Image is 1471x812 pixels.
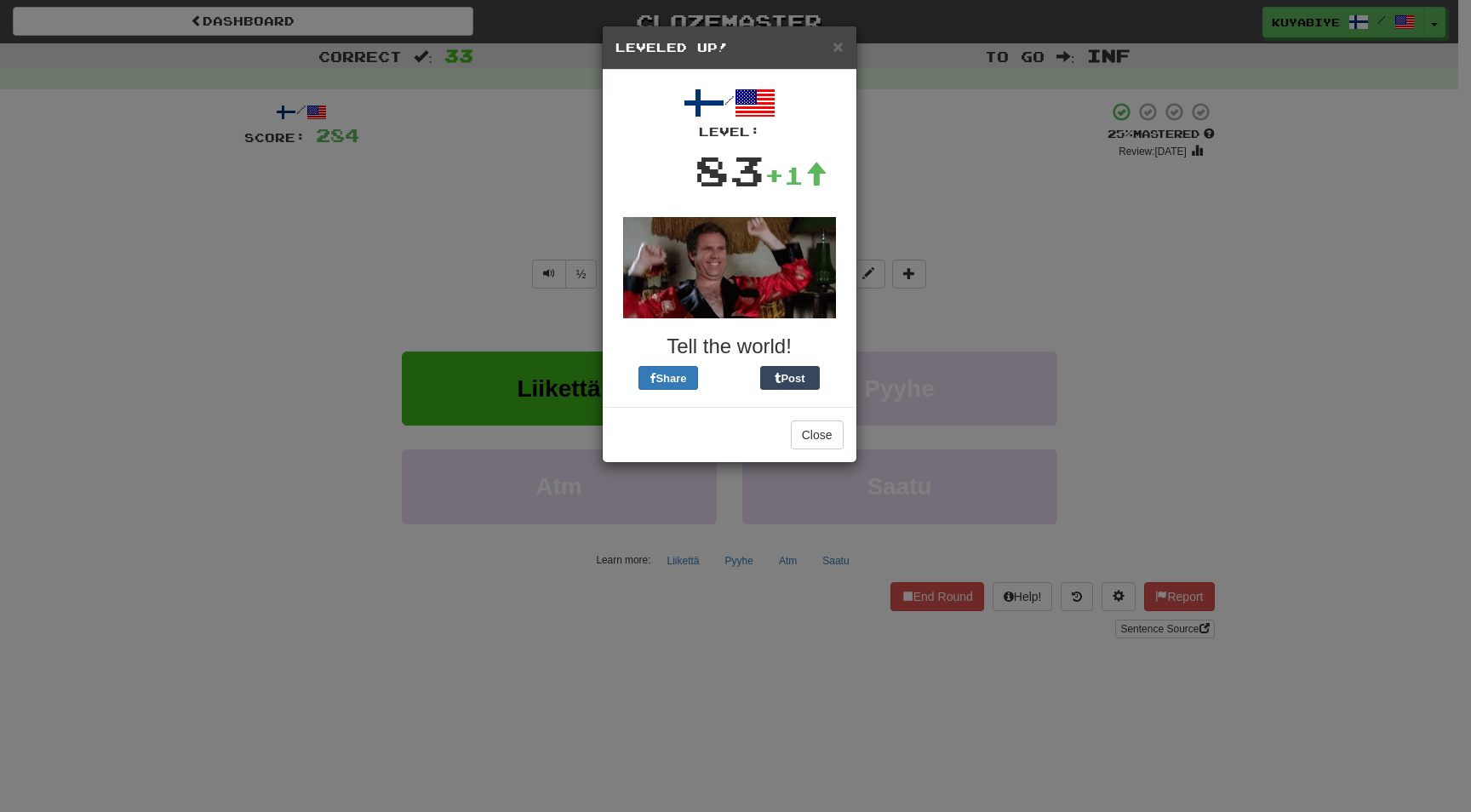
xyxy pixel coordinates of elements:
h5: Leveled Up! [615,39,844,56]
div: 83 [695,140,764,200]
div: +1 [764,158,827,192]
button: Post [760,366,820,390]
div: / [615,83,844,140]
h3: Tell the world! [615,335,844,357]
img: will-ferrel-d6c07f94194e19e98823ed86c433f8fc69ac91e84bfcb09b53c9a5692911eaa6.gif [623,217,836,318]
button: Close [833,37,843,55]
span: × [833,37,843,56]
iframe: X Post Button [698,366,760,390]
div: Level: [615,123,844,140]
button: Share [638,366,698,390]
button: Close [791,420,844,449]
